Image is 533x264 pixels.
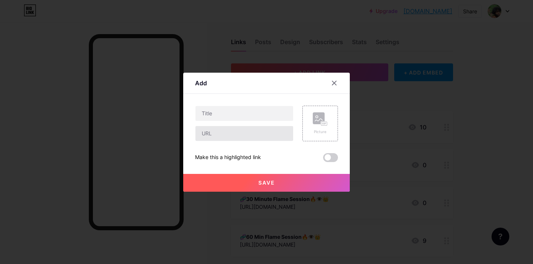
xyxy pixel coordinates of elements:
[195,126,293,141] input: URL
[195,153,261,162] div: Make this a highlighted link
[195,79,207,88] div: Add
[183,174,350,192] button: Save
[258,179,275,186] span: Save
[195,106,293,121] input: Title
[313,129,328,135] div: Picture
